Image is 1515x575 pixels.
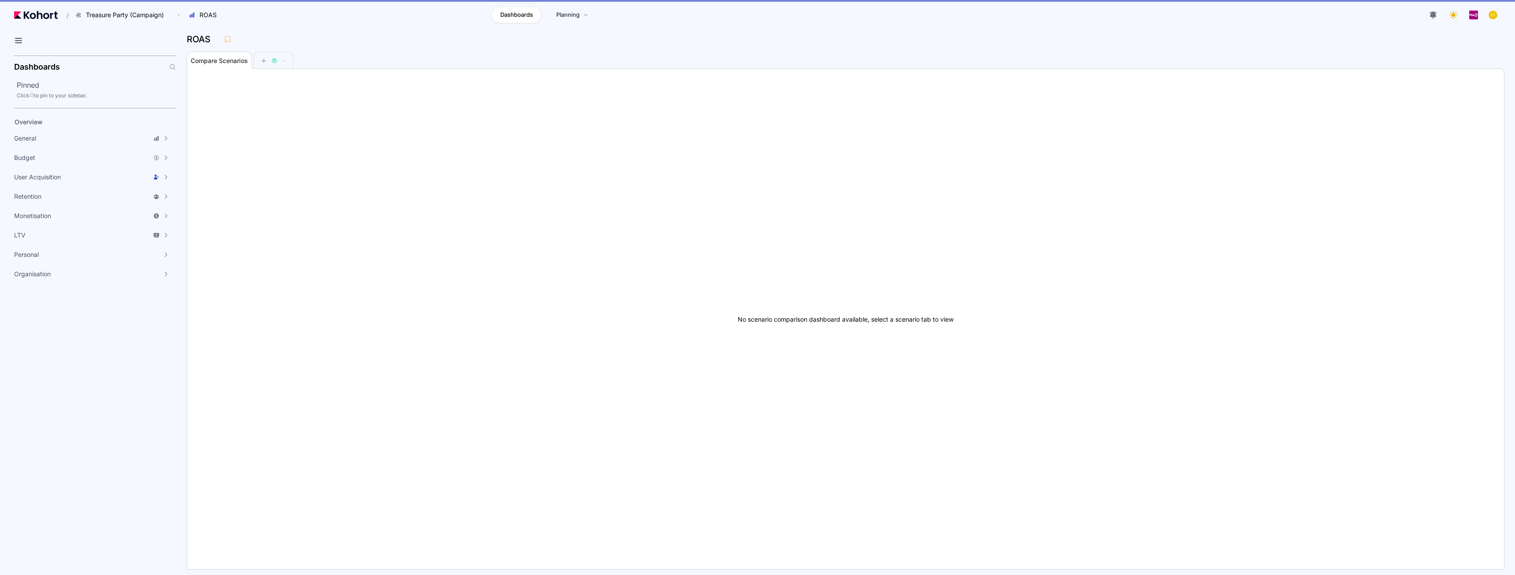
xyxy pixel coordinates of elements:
[11,115,161,129] a: Overview
[70,7,173,22] button: Treasure Party (Campaign)
[14,173,61,182] span: User Acquisition
[176,11,181,19] span: ›
[547,7,598,23] a: Planning
[556,11,580,19] span: Planning
[14,270,51,278] span: Organisation
[59,11,69,20] span: /
[14,211,51,220] span: Monetisation
[14,63,60,71] h2: Dashboards
[184,7,226,22] button: ROAS
[14,11,58,19] img: Kohort logo
[15,118,43,126] span: Overview
[17,80,176,90] h2: Pinned
[14,134,36,143] span: General
[187,69,1504,569] div: No scenario comparison dashboard available, select a scenario tab to view
[191,58,248,64] span: Compare Scenarios
[14,153,35,162] span: Budget
[200,11,217,19] span: ROAS
[500,11,533,19] span: Dashboards
[86,11,164,19] span: Treasure Party (Campaign)
[491,7,542,23] a: Dashboards
[14,231,26,240] span: LTV
[187,35,216,44] h3: ROAS
[17,92,176,99] div: Click to pin to your sidebar.
[1469,11,1478,19] img: logo_PlayQ_20230721100321046856.png
[14,192,41,201] span: Retention
[14,250,39,259] span: Personal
